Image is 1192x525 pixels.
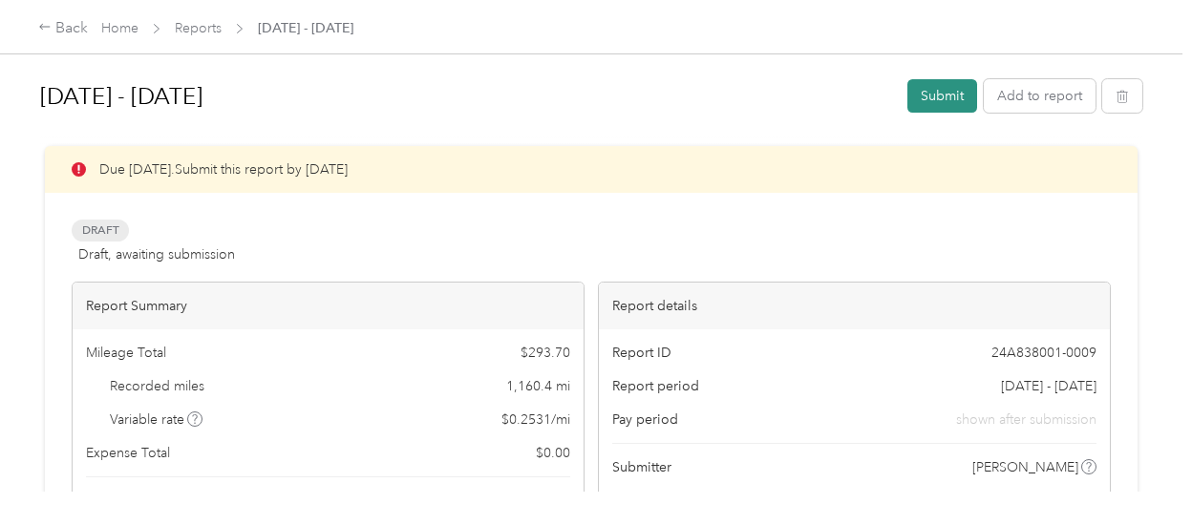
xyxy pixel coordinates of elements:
span: Report ID [612,343,671,363]
span: $ 293.70 [521,343,570,363]
span: Pay period [612,409,678,430]
a: Reports [175,20,222,36]
div: Report details [599,283,1110,329]
div: Report Summary [73,283,584,329]
span: Draft [72,220,129,241]
span: [DATE] - [DATE] [258,18,353,38]
h1: Sep 1 - 30, 2025 [40,73,894,119]
span: Submitter [612,457,671,477]
span: 1,160.4 mi [506,376,570,396]
span: Draft, awaiting submission [78,244,235,264]
button: Submit [907,79,977,113]
span: [PERSON_NAME] [972,457,1078,477]
span: $ 0.2531 / mi [501,409,570,430]
span: Submitted on [612,491,695,511]
span: 24A838001-0009 [991,343,1096,363]
span: $ 293.70 [515,491,570,514]
span: [DATE] - [DATE] [1001,376,1096,396]
span: Report period [612,376,699,396]
span: Recorded miles [110,376,204,396]
div: Due [DATE]. Submit this report by [DATE] [45,146,1138,193]
a: Home [101,20,138,36]
span: Variable rate [110,409,203,430]
button: Add to report [984,79,1096,113]
span: Mileage Total [86,343,166,363]
span: $ 0.00 [536,443,570,463]
span: Expense Total [86,443,170,463]
span: shown after submission [956,409,1096,430]
iframe: Everlance-gr Chat Button Frame [1085,418,1192,525]
div: Back [38,17,88,40]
